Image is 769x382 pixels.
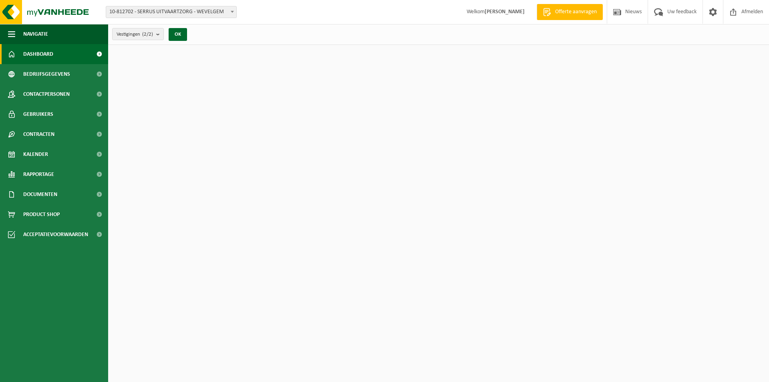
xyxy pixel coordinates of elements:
span: Bedrijfsgegevens [23,64,70,84]
span: Product Shop [23,204,60,224]
span: Offerte aanvragen [553,8,599,16]
span: 10-812702 - SERRUS UITVAARTZORG - WEVELGEM [106,6,237,18]
span: Rapportage [23,164,54,184]
span: Dashboard [23,44,53,64]
count: (2/2) [142,32,153,37]
span: Gebruikers [23,104,53,124]
span: Documenten [23,184,57,204]
span: Kalender [23,144,48,164]
button: OK [169,28,187,41]
span: 10-812702 - SERRUS UITVAARTZORG - WEVELGEM [106,6,236,18]
span: Acceptatievoorwaarden [23,224,88,245]
span: Navigatie [23,24,48,44]
span: Contactpersonen [23,84,70,104]
a: Offerte aanvragen [537,4,603,20]
strong: [PERSON_NAME] [485,9,525,15]
button: Vestigingen(2/2) [112,28,164,40]
span: Contracten [23,124,54,144]
span: Vestigingen [117,28,153,40]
